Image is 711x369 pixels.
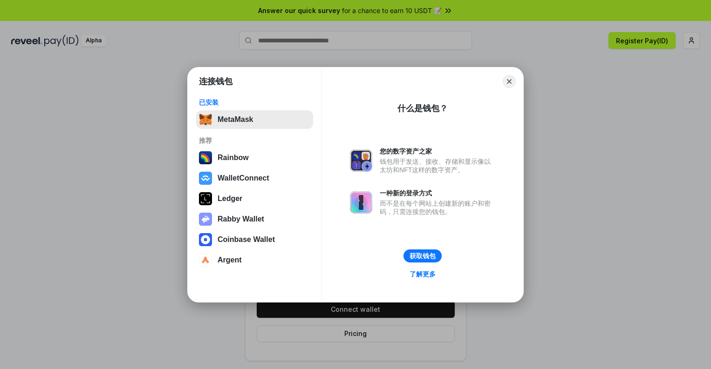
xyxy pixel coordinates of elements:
button: Ledger [196,189,313,208]
h1: 连接钱包 [199,76,232,87]
img: svg+xml,%3Csvg%20xmlns%3D%22http%3A%2F%2Fwww.w3.org%2F2000%2Fsvg%22%20fill%3D%22none%22%20viewBox... [199,213,212,226]
button: Rabby Wallet [196,210,313,228]
img: svg+xml,%3Csvg%20fill%3D%22none%22%20height%3D%2233%22%20viewBox%3D%220%200%2035%2033%22%20width%... [199,113,212,126]
button: Argent [196,251,313,269]
button: MetaMask [196,110,313,129]
div: 钱包用于发送、接收、存储和显示像以太坊和NFT这样的数字资产。 [380,157,495,174]
img: svg+xml,%3Csvg%20width%3D%2228%22%20height%3D%2228%22%20viewBox%3D%220%200%2028%2028%22%20fill%3D... [199,233,212,246]
div: 获取钱包 [410,252,436,260]
div: MetaMask [218,115,253,124]
button: 获取钱包 [403,249,442,262]
div: Coinbase Wallet [218,235,275,244]
img: svg+xml,%3Csvg%20width%3D%2228%22%20height%3D%2228%22%20viewBox%3D%220%200%2028%2028%22%20fill%3D... [199,172,212,185]
div: 推荐 [199,136,310,145]
div: 一种新的登录方式 [380,189,495,197]
div: 已安装 [199,98,310,107]
button: Rainbow [196,148,313,167]
a: 了解更多 [404,268,441,280]
div: 什么是钱包？ [397,103,448,114]
div: Rainbow [218,154,249,162]
img: svg+xml,%3Csvg%20width%3D%22120%22%20height%3D%22120%22%20viewBox%3D%220%200%20120%20120%22%20fil... [199,151,212,164]
img: svg+xml,%3Csvg%20xmlns%3D%22http%3A%2F%2Fwww.w3.org%2F2000%2Fsvg%22%20width%3D%2228%22%20height%3... [199,192,212,205]
img: svg+xml,%3Csvg%20xmlns%3D%22http%3A%2F%2Fwww.w3.org%2F2000%2Fsvg%22%20fill%3D%22none%22%20viewBox... [350,149,372,172]
div: WalletConnect [218,174,269,182]
div: 了解更多 [410,270,436,278]
button: WalletConnect [196,169,313,188]
div: 您的数字资产之家 [380,147,495,155]
img: svg+xml,%3Csvg%20width%3D%2228%22%20height%3D%2228%22%20viewBox%3D%220%200%2028%2028%22%20fill%3D... [199,254,212,267]
div: Ledger [218,195,242,203]
button: Coinbase Wallet [196,230,313,249]
div: Rabby Wallet [218,215,264,223]
button: Close [503,75,516,88]
img: svg+xml,%3Csvg%20xmlns%3D%22http%3A%2F%2Fwww.w3.org%2F2000%2Fsvg%22%20fill%3D%22none%22%20viewBox... [350,191,372,214]
div: 而不是在每个网站上创建新的账户和密码，只需连接您的钱包。 [380,199,495,216]
div: Argent [218,256,242,264]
